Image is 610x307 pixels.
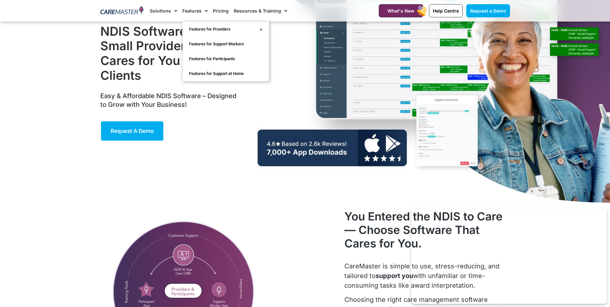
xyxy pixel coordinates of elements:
strong: support you [376,272,413,280]
span: Request a Demo [470,8,506,14]
a: Features for Support at Home [183,66,269,81]
p: CareMaster is simple to use, stress-reducing, and tailored to with unfamiliar or time-consuming t... [344,261,510,290]
a: What's New [379,4,423,17]
iframe: Popup CTA [411,209,607,304]
a: Request a Demo [466,4,510,17]
h2: You Entered the NDIS to Care— Choose Software That Cares for You. [344,209,510,250]
span: What's New [387,8,414,14]
span: Help Centre [433,8,459,14]
span: Request a Demo [111,128,154,134]
span: Easy & Affordable NDIS Software – Designed to Grow with Your Business! [100,92,236,108]
a: Features for Providers [183,22,269,37]
a: Features for Participants [183,51,269,66]
a: Request a Demo [100,121,164,141]
a: Features for Support Workers [183,37,269,51]
ul: Features [182,22,269,81]
a: Help Centre [429,4,463,17]
img: CareMaster Logo [100,6,144,16]
h1: NDIS Software for Small Providers That Cares for You and Your Clients [100,24,240,83]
